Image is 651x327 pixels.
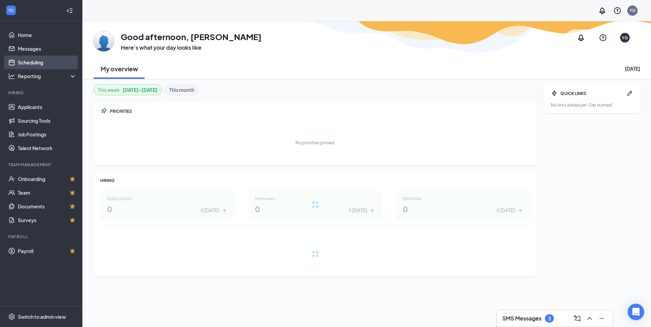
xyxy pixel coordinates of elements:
div: This week : [98,86,158,94]
div: 3 [548,316,551,322]
a: Messages [18,42,77,56]
svg: Notifications [598,7,606,15]
div: HIRING [100,178,530,183]
button: ComposeMessage [572,313,583,324]
svg: Analysis [8,73,15,80]
a: Job Postings [18,128,77,141]
svg: Pin [100,108,107,114]
svg: ChevronUp [585,314,594,323]
div: PRIORITIES [110,108,530,114]
svg: QuestionInfo [599,34,607,42]
div: No links added yet. Get started! [551,102,633,108]
b: [DATE] - [DATE] [123,86,158,94]
svg: Notifications [577,34,585,42]
button: Minimize [596,313,607,324]
div: No priorities pinned. [295,140,335,146]
div: Team Management [8,162,75,168]
svg: Pen [626,90,633,97]
svg: Bolt [551,90,558,97]
a: PayrollCrown [18,244,77,258]
svg: Collapse [66,7,73,14]
h3: SMS Messages [502,315,542,322]
a: DocumentsCrown [18,199,77,213]
h2: My overview [101,64,138,73]
a: Talent Network [18,141,77,155]
a: TeamCrown [18,186,77,199]
div: YG [629,8,636,13]
h1: Good afternoon, [PERSON_NAME] [121,31,261,43]
svg: WorkstreamLogo [8,7,14,14]
div: QUICK LINKS [560,90,624,96]
a: Sourcing Tools [18,114,77,128]
h3: Here’s what your day looks like [121,44,261,51]
div: Hiring [8,90,75,96]
div: Reporting [18,73,77,80]
div: Switch to admin view [18,313,66,320]
a: Home [18,28,77,42]
div: YG [622,35,628,41]
svg: Minimize [598,314,606,323]
svg: Settings [8,313,15,320]
svg: ComposeMessage [573,314,581,323]
b: This month [169,86,194,94]
div: Payroll [8,234,75,240]
a: SurveysCrown [18,213,77,227]
button: ChevronUp [584,313,595,324]
a: Scheduling [18,56,77,69]
img: Yolonda Green [93,31,114,51]
div: [DATE] [625,65,640,72]
a: Applicants [18,100,77,114]
div: Open Intercom Messenger [628,304,644,320]
svg: QuestionInfo [613,7,621,15]
a: OnboardingCrown [18,172,77,186]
